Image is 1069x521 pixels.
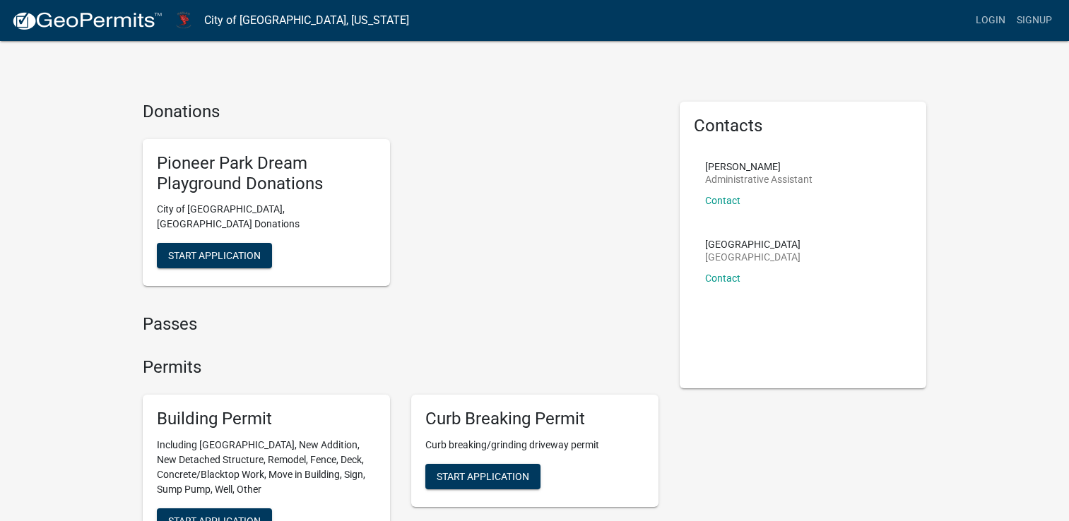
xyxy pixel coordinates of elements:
a: City of [GEOGRAPHIC_DATA], [US_STATE] [204,8,409,32]
h4: Permits [143,357,658,378]
h5: Curb Breaking Permit [425,409,644,429]
button: Start Application [157,243,272,268]
a: Login [970,7,1011,34]
button: Start Application [425,464,541,489]
span: Start Application [437,470,529,481]
p: Curb breaking/grinding driveway permit [425,438,644,453]
h5: Contacts [694,116,913,136]
h4: Donations [143,102,658,122]
p: [GEOGRAPHIC_DATA] [705,239,801,249]
img: City of Harlan, Iowa [174,11,193,30]
h5: Building Permit [157,409,376,429]
a: Contact [705,273,740,284]
a: Contact [705,195,740,206]
h5: Pioneer Park Dream Playground Donations [157,153,376,194]
p: City of [GEOGRAPHIC_DATA], [GEOGRAPHIC_DATA] Donations [157,202,376,232]
span: Start Application [168,250,261,261]
a: Signup [1011,7,1058,34]
p: Including [GEOGRAPHIC_DATA], New Addition, New Detached Structure, Remodel, Fence, Deck, Concrete... [157,438,376,497]
p: [PERSON_NAME] [705,162,813,172]
h4: Passes [143,314,658,335]
p: [GEOGRAPHIC_DATA] [705,252,801,262]
p: Administrative Assistant [705,174,813,184]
